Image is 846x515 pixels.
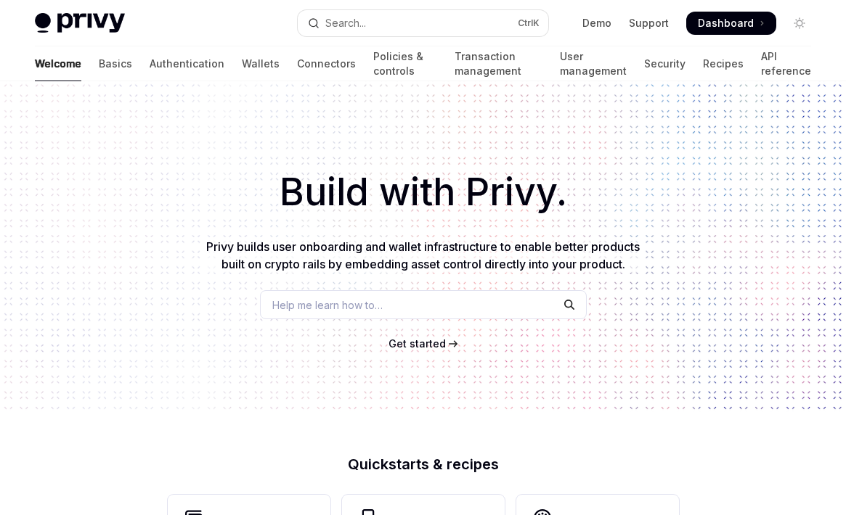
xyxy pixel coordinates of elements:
button: Open search [298,10,549,36]
span: Ctrl K [518,17,540,29]
a: Welcome [35,46,81,81]
a: Wallets [242,46,280,81]
h1: Build with Privy. [23,164,823,221]
span: Help me learn how to… [272,297,383,313]
a: Connectors [297,46,356,81]
span: Privy builds user onboarding and wallet infrastructure to enable better products built on crypto ... [206,239,640,271]
a: Policies & controls [373,46,437,81]
a: Authentication [150,46,224,81]
a: Transaction management [455,46,542,81]
h2: Quickstarts & recipes [168,457,679,471]
span: Dashboard [698,16,754,30]
a: Dashboard [686,12,776,35]
div: Search... [325,15,366,32]
a: User management [560,46,627,81]
span: Get started [389,337,446,350]
img: light logo [35,13,125,33]
a: Demo [582,16,611,30]
a: Basics [99,46,132,81]
a: API reference [761,46,811,81]
a: Security [644,46,686,81]
button: Toggle dark mode [788,12,811,35]
a: Get started [389,337,446,351]
a: Support [629,16,669,30]
a: Recipes [703,46,744,81]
